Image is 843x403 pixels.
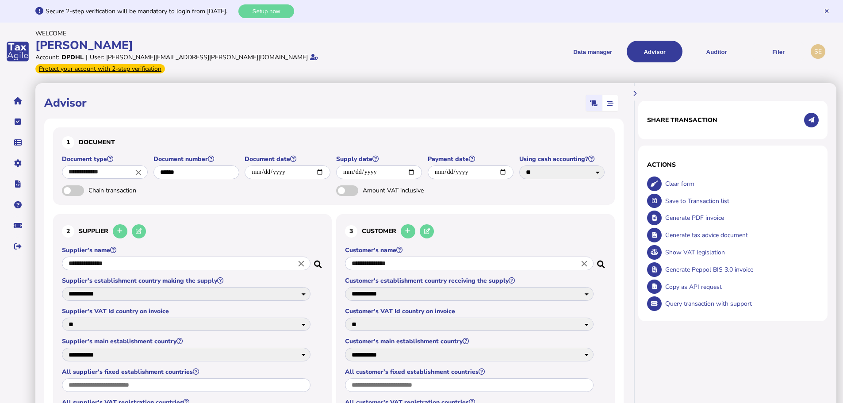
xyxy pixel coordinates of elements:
[62,337,312,345] label: Supplier's main establishment country
[61,53,84,61] div: DPDHL
[132,224,146,239] button: Edit selected supplier in the database
[420,224,434,239] button: Edit selected customer in the database
[345,225,357,238] div: 3
[8,237,27,256] button: Sign out
[35,53,59,61] div: Account:
[62,246,312,254] label: Supplier's name
[8,175,27,193] button: Developer hub links
[345,276,595,285] label: Customer's establishment country receiving the supply
[647,228,662,242] button: Generate tax advice document
[565,41,621,62] button: Shows a dropdown of Data manager options
[35,64,165,73] div: From Oct 1, 2025, 2-step verification will be required to login. Set it up now...
[602,95,618,111] mat-button-toggle: Stepper view
[8,154,27,173] button: Manage settings
[8,133,27,152] button: Data manager
[579,259,589,269] i: Close
[238,4,294,18] button: Setup now
[597,258,606,265] i: Search for a dummy customer
[35,29,419,38] div: Welcome
[519,155,606,163] label: Using cash accounting?
[804,113,819,127] button: Share transaction
[647,177,662,191] button: Clear form data from invoice panel
[647,245,662,260] button: Show VAT legislation
[336,155,423,163] label: Supply date
[296,259,306,269] i: Close
[62,276,312,285] label: Supplier's establishment country making the supply
[245,155,332,163] label: Document date
[90,53,104,61] div: User:
[647,296,662,311] button: Query transaction with support
[62,155,149,163] label: Document type
[824,8,830,14] button: Hide message
[62,307,312,315] label: Supplier's VAT Id country on invoice
[663,209,819,226] div: Generate PDF invoice
[647,280,662,294] button: Copy data as API request body to clipboard
[153,155,241,163] label: Document number
[86,53,88,61] div: |
[88,186,181,195] span: Chain transaction
[8,196,27,214] button: Help pages
[647,211,662,225] button: Generate pdf
[62,223,323,240] h3: Supplier
[62,155,149,185] app-field: Select a document type
[14,142,22,143] i: Data manager
[663,226,819,244] div: Generate tax advice document
[586,95,602,111] mat-button-toggle: Classic scrolling page view
[663,278,819,296] div: Copy as API request
[627,41,682,62] button: Shows a dropdown of VAT Advisor options
[363,186,456,195] span: Amount VAT inclusive
[663,175,819,192] div: Clear form
[44,95,87,111] h1: Advisor
[46,7,236,15] div: Secure 2-step verification will be mandatory to login from [DATE].
[106,53,308,61] div: [PERSON_NAME][EMAIL_ADDRESS][PERSON_NAME][DOMAIN_NAME]
[62,136,74,149] div: 1
[647,161,819,169] h1: Actions
[113,224,127,239] button: Add a new supplier to the database
[314,258,323,265] i: Search for a dummy seller
[62,225,74,238] div: 2
[345,307,595,315] label: Customer's VAT Id country on invoice
[8,216,27,235] button: Raise a support ticket
[628,86,642,100] button: Hide
[647,194,662,208] button: Save transaction
[35,38,419,53] div: [PERSON_NAME]
[663,295,819,312] div: Query transaction with support
[401,224,415,239] button: Add a new customer to the database
[345,337,595,345] label: Customer's main establishment country
[62,368,312,376] label: All supplier's fixed establishment countries
[8,112,27,131] button: Tasks
[62,136,606,149] h3: Document
[647,116,717,124] h1: Share transaction
[310,54,318,60] i: Email verified
[751,41,806,62] button: Filer
[428,155,515,163] label: Payment date
[345,246,595,254] label: Customer's name
[423,41,807,62] menu: navigate products
[663,261,819,278] div: Generate Peppol BIS 3.0 invoice
[134,167,143,177] i: Close
[345,223,606,240] h3: Customer
[663,244,819,261] div: Show VAT legislation
[811,44,825,59] div: Profile settings
[689,41,744,62] button: Auditor
[663,192,819,210] div: Save to Transaction list
[345,368,595,376] label: All customer's fixed establishment countries
[8,92,27,110] button: Home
